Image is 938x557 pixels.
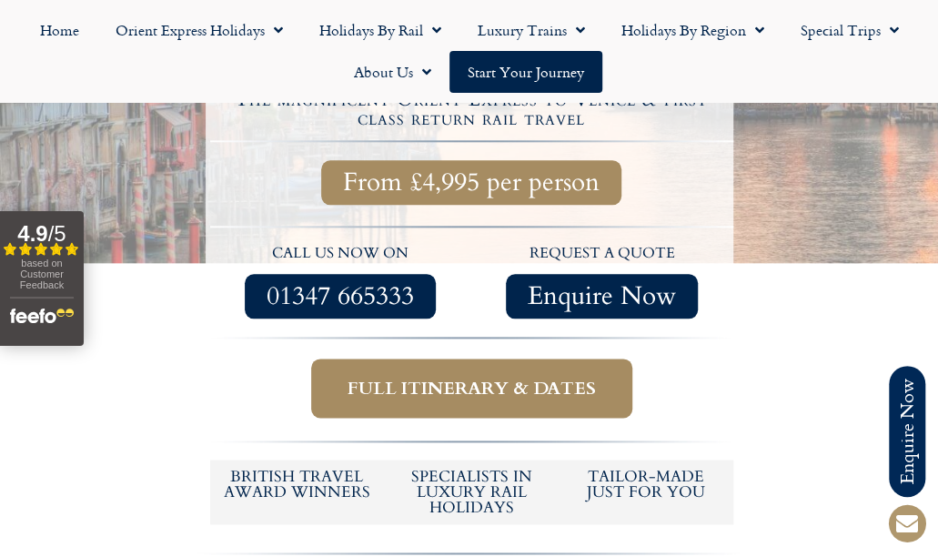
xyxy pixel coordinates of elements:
[528,285,676,308] span: Enquire Now
[393,469,550,515] h6: Specialists in luxury rail holidays
[449,51,602,93] a: Start your Journey
[301,9,459,51] a: Holidays by Rail
[480,242,724,266] p: request a quote
[321,160,621,205] a: From £4,995 per person
[219,469,376,500] h5: British Travel Award winners
[568,469,724,500] h5: tailor-made just for you
[267,285,414,308] span: 01347 665333
[603,9,782,51] a: Holidays by Region
[97,9,301,51] a: Orient Express Holidays
[459,9,603,51] a: Luxury Trains
[9,9,929,93] nav: Menu
[506,274,698,319] a: Enquire Now
[336,51,449,93] a: About Us
[245,274,436,319] a: 01347 665333
[782,9,917,51] a: Special Trips
[219,242,463,266] p: call us now on
[213,90,731,128] h4: The magnificent Orient Express to Venice & first class return rail travel
[311,359,632,418] a: Full itinerary & dates
[348,377,596,400] span: Full itinerary & dates
[22,9,97,51] a: Home
[343,171,600,194] span: From £4,995 per person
